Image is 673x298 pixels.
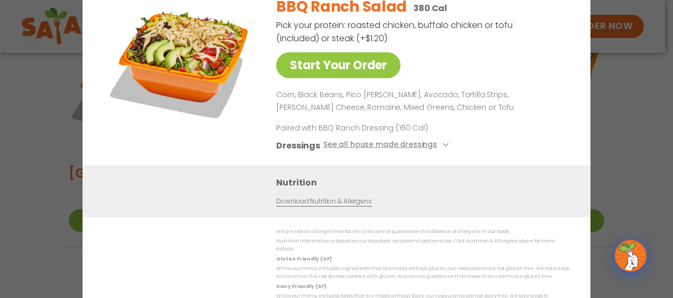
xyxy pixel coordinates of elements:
strong: Gluten Friendly (GF) [276,256,331,262]
strong: Dairy Friendly (DF) [276,283,326,290]
p: Nutrition information is based on our standard recipes and portion sizes. Click Nutrition & Aller... [276,237,569,254]
h3: Dressings [276,139,320,152]
p: Paired with BBQ Ranch Dressing (160 Cal) [276,123,472,134]
a: Download Nutrition & Allergens [276,197,371,207]
p: Pick your protein: roasted chicken, buffalo chicken or tofu (included) or steak (+$1.20) [276,18,514,45]
p: 380 Cal [413,2,447,15]
p: While our menu includes ingredients that are made without gluten, our restaurants are not gluten ... [276,265,569,281]
h3: Nutrition [276,176,575,189]
p: Corn, Black Beans, Pico [PERSON_NAME], Avocado, Tortilla Strips, [PERSON_NAME] Cheese, Romaine, M... [276,89,565,114]
img: wpChatIcon [616,241,645,271]
button: See all house made dressings [323,139,452,152]
p: We are not an allergen free facility and cannot guarantee the absence of allergens in our foods. [276,228,569,236]
a: Start Your Order [276,52,401,78]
